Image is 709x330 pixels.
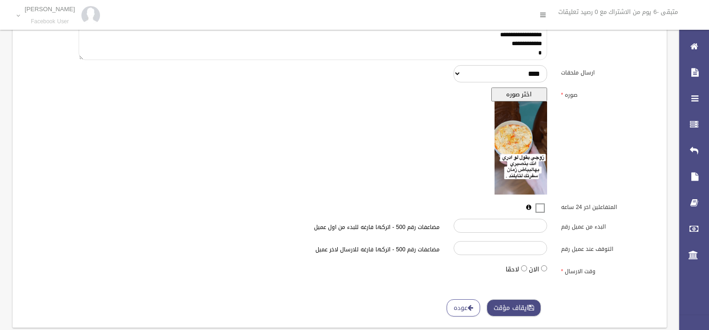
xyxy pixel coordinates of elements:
[554,200,661,213] label: المتفاعلين اخر 24 ساعه
[554,65,661,78] label: ارسال ملحقات
[186,247,440,253] h6: مضاعفات رقم 500 - اتركها فارغه للارسال لاخر عميل
[554,263,661,276] label: وقت الارسال
[554,88,661,101] label: صوره
[506,264,519,275] label: لاحقا
[186,224,440,230] h6: مضاعفات رقم 500 - اتركها فارغه للبدء من اول عميل
[529,264,539,275] label: الان
[25,6,75,13] p: [PERSON_NAME]
[487,299,541,317] button: ايقاف مؤقت
[554,219,661,232] label: البدء من عميل رقم
[81,6,100,25] img: 84628273_176159830277856_972693363922829312_n.jpg
[491,88,547,101] button: اختر صوره
[447,299,480,317] a: عوده
[25,18,75,25] small: Facebook User
[495,101,547,195] img: معاينه الصوره
[554,241,661,254] label: التوقف عند عميل رقم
